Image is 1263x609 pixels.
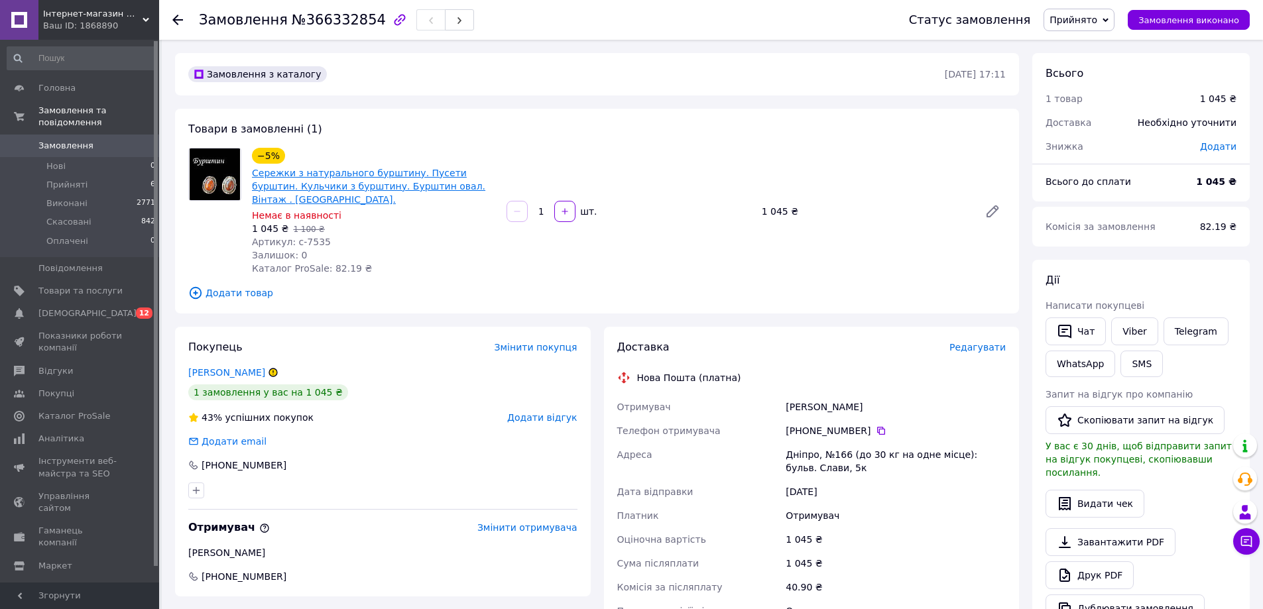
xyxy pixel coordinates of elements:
[1111,317,1158,345] a: Viber
[1046,300,1144,311] span: Написати покупцеві
[188,367,265,378] a: [PERSON_NAME]
[1046,490,1144,518] button: Видати чек
[38,82,76,94] span: Головна
[617,558,699,569] span: Сума післяплати
[1164,317,1229,345] a: Telegram
[1046,528,1175,556] a: Завантажити PDF
[1200,221,1236,232] span: 82.19 ₴
[46,216,91,228] span: Скасовані
[188,123,322,135] span: Товари в замовленні (1)
[1046,176,1131,187] span: Всього до сплати
[252,250,308,260] span: Залишок: 0
[617,486,693,497] span: Дата відправки
[617,449,652,460] span: Адреса
[150,235,155,247] span: 0
[187,435,268,448] div: Додати email
[7,46,156,70] input: Пошук
[1046,441,1232,478] span: У вас є 30 днів, щоб відправити запит на відгук покупцеві, скопіювавши посилання.
[38,433,84,445] span: Аналітика
[1046,389,1193,400] span: Запит на відгук про компанію
[188,384,348,400] div: 1 замовлення у вас на 1 045 ₴
[1046,406,1225,434] button: Скопіювати запит на відгук
[252,148,285,164] div: −5%
[46,197,88,209] span: Виконані
[1233,528,1260,555] button: Чат з покупцем
[46,160,66,172] span: Нові
[38,365,73,377] span: Відгуки
[617,582,723,592] span: Комісія за післяплату
[190,148,240,200] img: Сережки з натурального бурштину. Пусети бурштин. Кульчики з бурштину. Бурштин овал. Вінтаж . Німе...
[38,262,103,274] span: Повідомлення
[38,455,123,479] span: Інструменти веб-майстра та SEO
[949,342,1006,353] span: Редагувати
[188,546,577,559] div: [PERSON_NAME]
[786,424,1006,437] div: [PHONE_NUMBER]
[1046,561,1134,589] a: Друк PDF
[43,8,143,20] span: Інтернет-магазин ШУБ & Прикрас "Красиві вироби по доступним цінам!"
[1120,351,1163,377] button: SMS
[292,12,386,28] span: №366332854
[188,341,243,353] span: Покупець
[1046,317,1106,345] button: Чат
[188,286,1006,300] span: Додати товар
[979,198,1006,225] a: Редагувати
[1046,274,1059,286] span: Дії
[252,237,331,247] span: Артикул: с-7535
[38,560,72,572] span: Маркет
[783,395,1008,419] div: [PERSON_NAME]
[1138,15,1239,25] span: Замовлення виконано
[252,263,372,274] span: Каталог ProSale: 82.19 ₴
[756,202,974,221] div: 1 045 ₴
[507,412,577,423] span: Додати відгук
[200,459,288,472] div: [PHONE_NUMBER]
[1200,141,1236,152] span: Додати
[188,521,270,533] span: Отримувач
[783,527,1008,551] div: 1 045 ₴
[150,179,155,191] span: 6
[1046,221,1156,232] span: Комісія за замовлення
[199,12,288,28] span: Замовлення
[1050,15,1097,25] span: Прийнято
[141,216,155,228] span: 842
[252,168,485,205] a: Сережки з натурального бурштину. Пусети бурштин. Кульчики з бурштину. Бурштин овал. Вінтаж . [GEO...
[1200,92,1236,105] div: 1 045 ₴
[38,525,123,549] span: Гаманець компанії
[1046,141,1083,152] span: Знижка
[617,510,659,521] span: Платник
[617,425,721,436] span: Телефон отримувача
[1046,117,1091,128] span: Доставка
[617,341,670,353] span: Доставка
[577,205,598,218] div: шт.
[188,66,327,82] div: Замовлення з каталогу
[252,223,288,234] span: 1 045 ₴
[1128,10,1250,30] button: Замовлення виконано
[783,575,1008,599] div: 40.90 ₴
[38,105,159,129] span: Замовлення та повідомлення
[38,285,123,297] span: Товари та послуги
[200,435,268,448] div: Додати email
[783,551,1008,575] div: 1 045 ₴
[43,20,159,32] div: Ваш ID: 1868890
[172,13,183,27] div: Повернутися назад
[1046,351,1115,377] a: WhatsApp
[46,179,88,191] span: Прийняті
[945,69,1006,80] time: [DATE] 17:11
[909,13,1031,27] div: Статус замовлення
[634,371,745,384] div: Нова Пошта (платна)
[38,490,123,514] span: Управління сайтом
[1130,108,1244,137] div: Необхідно уточнити
[783,480,1008,504] div: [DATE]
[46,235,88,247] span: Оплачені
[188,411,314,424] div: успішних покупок
[252,210,341,221] span: Немає в наявності
[1196,176,1236,187] b: 1 045 ₴
[136,307,152,319] span: 12
[783,504,1008,527] div: Отримувач
[38,388,74,400] span: Покупці
[137,197,155,209] span: 2771
[477,522,577,533] span: Змінити отримувача
[38,330,123,354] span: Показники роботи компанії
[1046,93,1083,104] span: 1 товар
[1046,67,1083,80] span: Всього
[617,534,706,545] span: Оціночна вартість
